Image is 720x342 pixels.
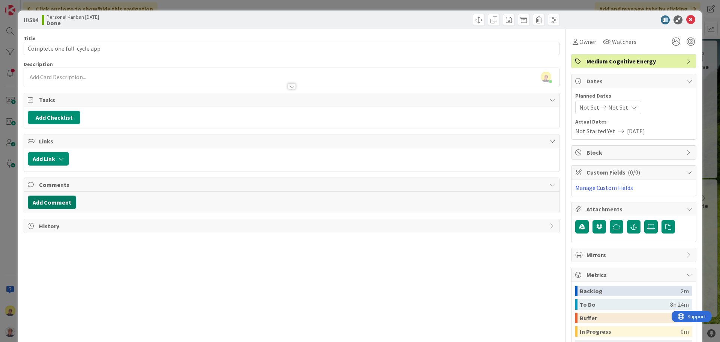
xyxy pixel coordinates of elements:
[28,196,76,209] button: Add Comment
[586,270,682,279] span: Metrics
[28,152,69,166] button: Add Link
[586,250,682,259] span: Mirrors
[575,127,615,136] span: Not Started Yet
[608,103,628,112] span: Not Set
[24,15,38,24] span: ID
[28,111,80,124] button: Add Checklist
[24,42,559,55] input: type card name here...
[612,37,636,46] span: Watchers
[541,72,551,82] img: nKUMuoDhFNTCsnC9MIPQkgZgJ2SORMcs.jpeg
[575,118,692,126] span: Actual Dates
[586,168,682,177] span: Custom Fields
[24,35,36,42] label: Title
[586,77,682,86] span: Dates
[575,184,633,191] a: Manage Custom Fields
[681,286,689,296] div: 2m
[16,1,34,10] span: Support
[39,95,546,104] span: Tasks
[29,16,38,24] b: 594
[46,14,99,20] span: Personal Kanban [DATE]
[586,205,682,214] span: Attachments
[580,326,681,337] div: In Progress
[681,326,689,337] div: 0m
[580,313,681,323] div: Buffer
[627,127,645,136] span: [DATE]
[579,103,599,112] span: Not Set
[24,61,53,68] span: Description
[580,299,670,310] div: To Do
[628,169,640,176] span: ( 0/0 )
[39,137,546,146] span: Links
[670,299,689,310] div: 8h 24m
[580,286,681,296] div: Backlog
[575,92,692,100] span: Planned Dates
[39,221,546,231] span: History
[586,148,682,157] span: Block
[46,20,99,26] b: Done
[579,37,596,46] span: Owner
[586,57,682,66] span: Medium Cognitive Energy
[39,180,546,189] span: Comments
